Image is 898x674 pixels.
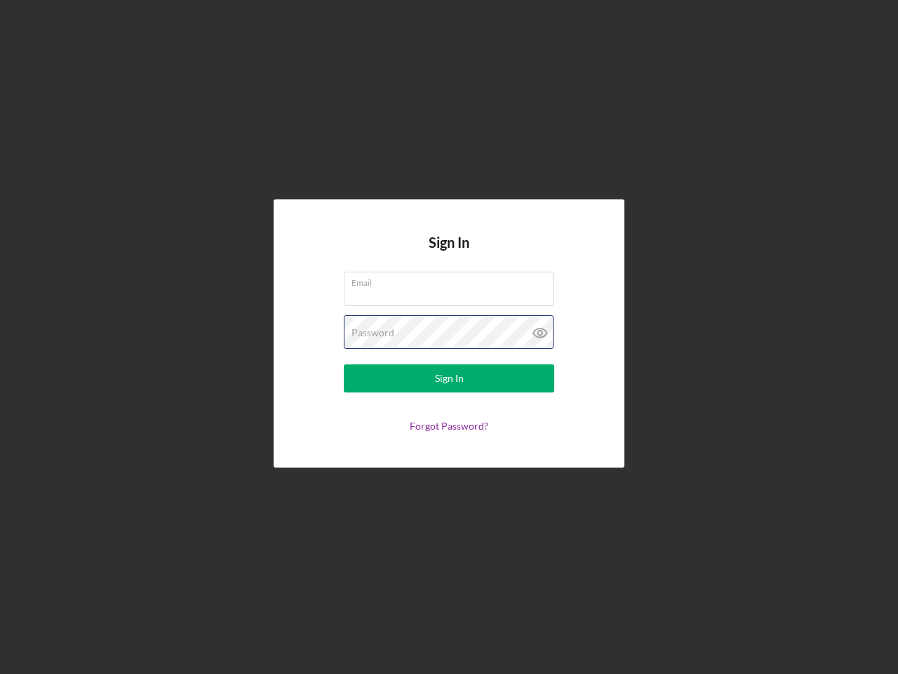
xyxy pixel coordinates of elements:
[429,234,469,272] h4: Sign In
[410,420,488,432] a: Forgot Password?
[351,327,394,338] label: Password
[435,364,464,392] div: Sign In
[351,272,554,288] label: Email
[344,364,554,392] button: Sign In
